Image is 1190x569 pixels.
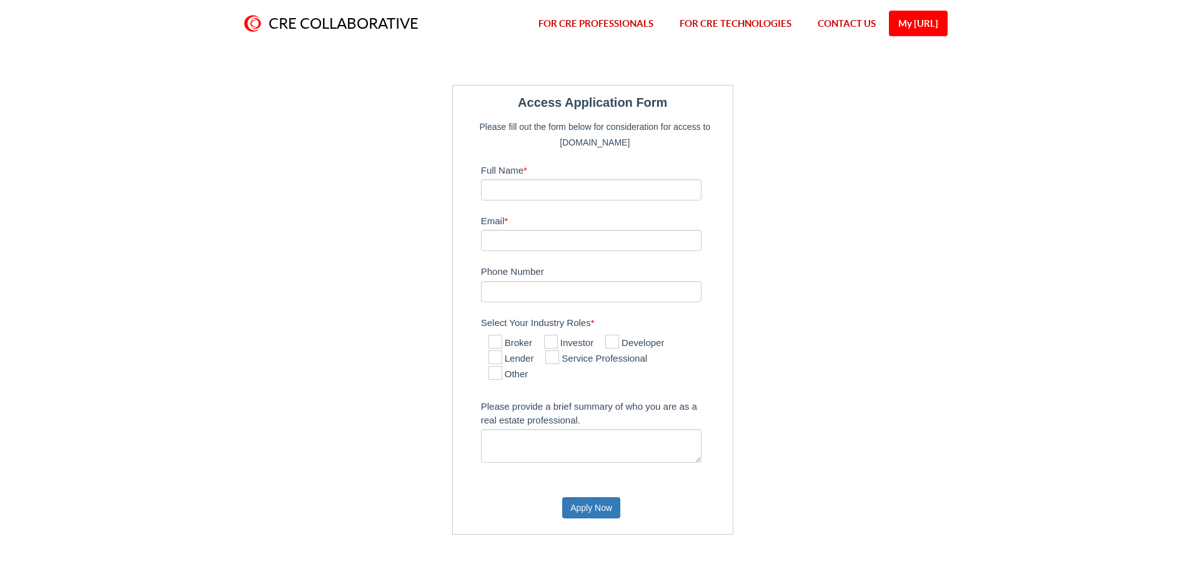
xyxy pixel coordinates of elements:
label: Email [481,210,726,230]
label: Broker [488,336,532,351]
label: Service Professional [545,352,647,367]
legend: Access Application Form [459,92,726,113]
label: Other [488,367,528,382]
label: Please provide a brief summary of who you are as a real estate professional. [481,395,726,429]
p: Please fill out the form below for consideration for access to [DOMAIN_NAME] [475,119,715,149]
label: Investor [544,336,593,351]
label: Developer [605,336,664,351]
button: Apply Now [562,497,620,518]
label: Full Name [481,159,726,179]
a: My [URL] [889,11,948,36]
label: Phone Number [481,260,726,280]
label: Select Your Industry Roles [481,312,726,332]
label: Lender [488,352,534,367]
